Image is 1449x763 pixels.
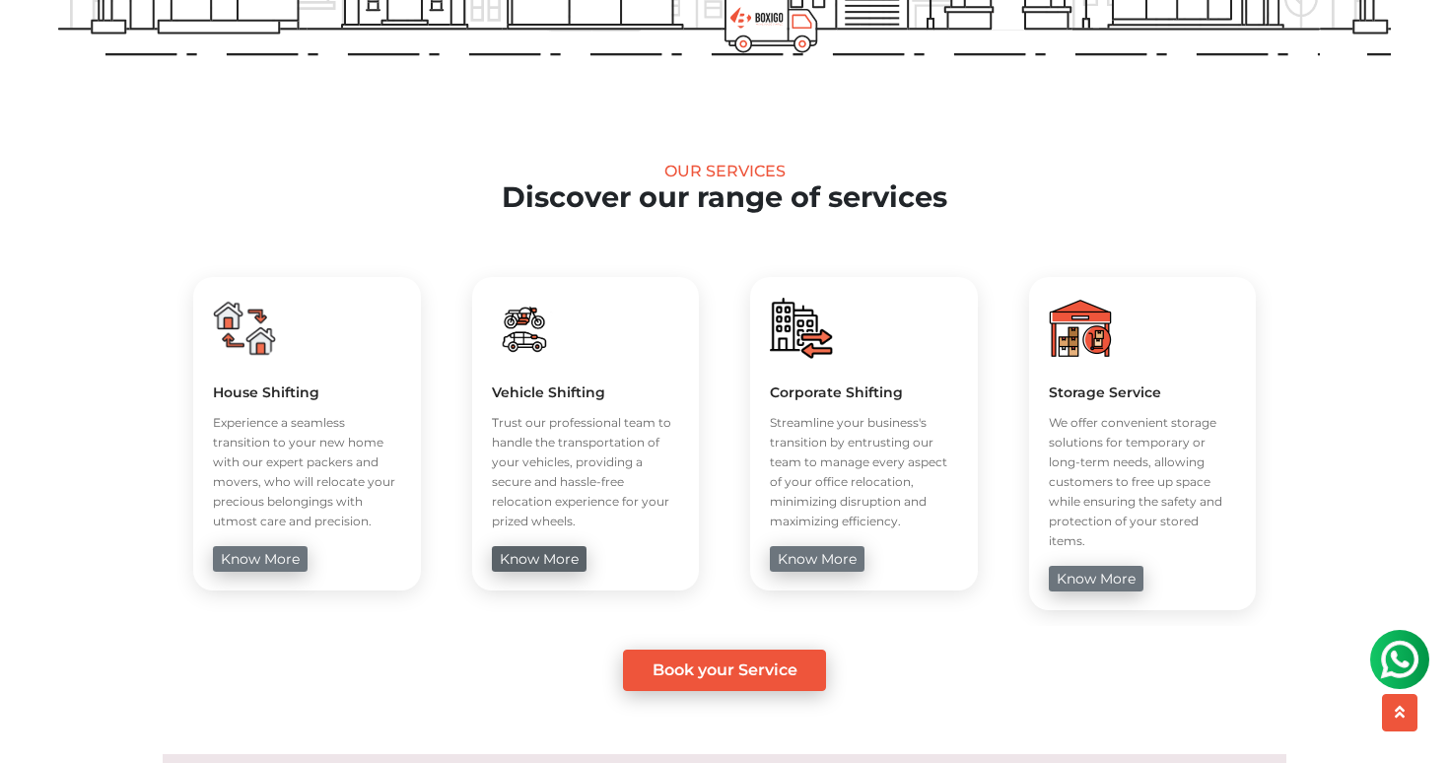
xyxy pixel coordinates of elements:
[770,383,958,401] h5: Corporate Shifting
[1049,297,1112,360] img: boxigo_packers_and_movers_huge_savings
[492,546,586,572] a: know more
[1049,413,1237,551] p: We offer convenient storage solutions for temporary or long-term needs, allowing customers to fre...
[1382,694,1417,731] button: scroll up
[213,383,401,401] h5: House Shifting
[213,546,308,572] a: know more
[20,20,59,59] img: whatsapp-icon.svg
[213,413,401,531] p: Experience a seamless transition to your new home with our expert packers and movers, who will re...
[770,297,833,360] img: boxigo_packers_and_movers_huge_savings
[1049,566,1143,591] a: know more
[623,650,827,691] a: Book your Service
[58,162,1391,180] div: Our Services
[213,297,276,360] img: boxigo_packers_and_movers_huge_savings
[58,180,1391,215] h2: Discover our range of services
[1049,383,1237,401] h5: Storage Service
[770,546,864,572] a: know more
[492,297,555,360] img: boxigo_packers_and_movers_huge_savings
[492,413,680,531] p: Trust our professional team to handle the transportation of your vehicles, providing a secure and...
[770,413,958,531] p: Streamline your business's transition by entrusting our team to manage every aspect of your offic...
[492,383,680,401] h5: Vehicle Shifting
